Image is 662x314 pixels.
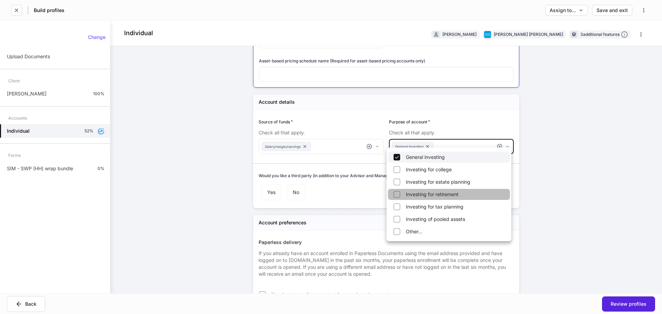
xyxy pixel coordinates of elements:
li: Investing of pooled assets [388,214,510,225]
li: Investing for college [388,164,510,175]
li: Other... [388,226,510,237]
li: Investing for retirement [388,189,510,200]
li: Investing for tax planning [388,201,510,212]
li: General investing [388,152,510,163]
li: Investing for estate planning [388,176,510,188]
